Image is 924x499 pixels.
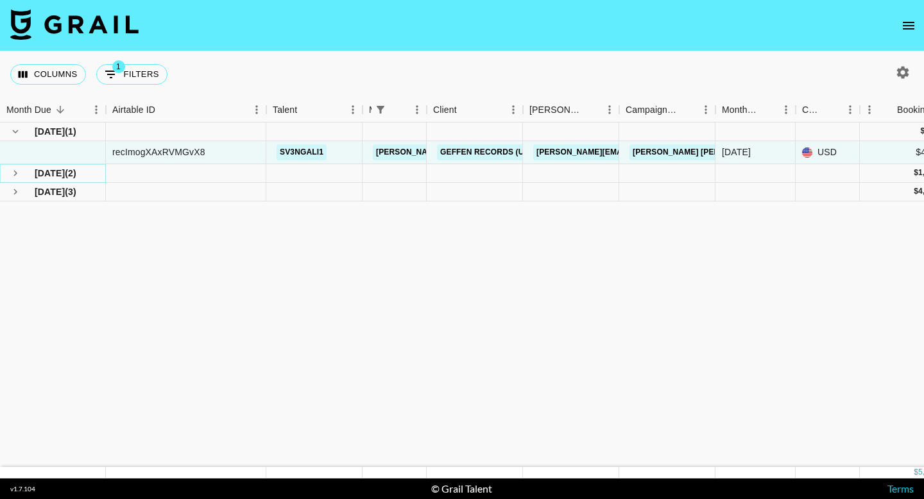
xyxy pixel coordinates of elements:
button: Menu [841,100,860,119]
div: Airtable ID [106,97,266,123]
div: Oct '25 [722,146,751,158]
span: ( 3 ) [65,185,76,198]
a: Geffen Records (Universal Music) [437,144,597,160]
div: © Grail Talent [431,482,492,495]
a: sv3ngali1 [277,144,327,160]
span: [DATE] [35,167,65,180]
img: Grail Talent [10,9,139,40]
button: Sort [758,101,776,119]
div: USD [796,141,860,164]
button: Menu [600,100,619,119]
button: Sort [823,101,841,119]
button: Show filters [372,101,389,119]
span: ( 2 ) [65,167,76,180]
div: Currency [796,97,860,123]
div: $ [914,167,918,178]
button: Sort [155,101,173,119]
button: Menu [776,100,796,119]
span: ( 1 ) [65,125,76,138]
button: Sort [678,101,696,119]
button: Menu [87,100,106,119]
div: Month Due [715,97,796,123]
div: Client [427,97,523,123]
div: v 1.7.104 [10,485,35,493]
div: Booker [523,97,619,123]
button: Menu [860,100,879,119]
div: Campaign (Type) [619,97,715,123]
button: Sort [297,101,315,119]
button: Menu [504,100,523,119]
button: Select columns [10,64,86,85]
div: Manager [369,97,372,123]
div: Client [433,97,457,123]
div: [PERSON_NAME] [529,97,582,123]
span: 1 [112,60,125,73]
a: [PERSON_NAME][EMAIL_ADDRESS][DOMAIN_NAME] [373,144,582,160]
div: Talent [266,97,363,123]
div: recImogXAxRVMGvX8 [112,146,205,158]
div: 1 active filter [372,101,389,119]
a: [PERSON_NAME][EMAIL_ADDRESS][PERSON_NAME][DOMAIN_NAME] [533,144,809,160]
button: hide children [6,123,24,140]
button: open drawer [896,13,921,38]
a: [PERSON_NAME] [PERSON_NAME] "Let Me Love You" [629,144,851,160]
div: $ [914,186,918,197]
button: see children [6,164,24,182]
button: Sort [457,101,475,119]
div: Manager [363,97,427,123]
button: see children [6,183,24,201]
div: Month Due [6,97,51,123]
button: Sort [389,101,407,119]
button: Menu [247,100,266,119]
div: Currency [802,97,823,123]
div: Talent [273,97,297,123]
div: Month Due [722,97,758,123]
a: Terms [887,482,914,495]
button: Menu [343,100,363,119]
span: [DATE] [35,185,65,198]
button: Show filters [96,64,167,85]
div: Airtable ID [112,97,155,123]
span: [DATE] [35,125,65,138]
div: Campaign (Type) [626,97,678,123]
div: $ [914,467,918,478]
button: Sort [582,101,600,119]
button: Menu [407,100,427,119]
button: Sort [879,101,897,119]
button: Menu [696,100,715,119]
button: Sort [51,101,69,119]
